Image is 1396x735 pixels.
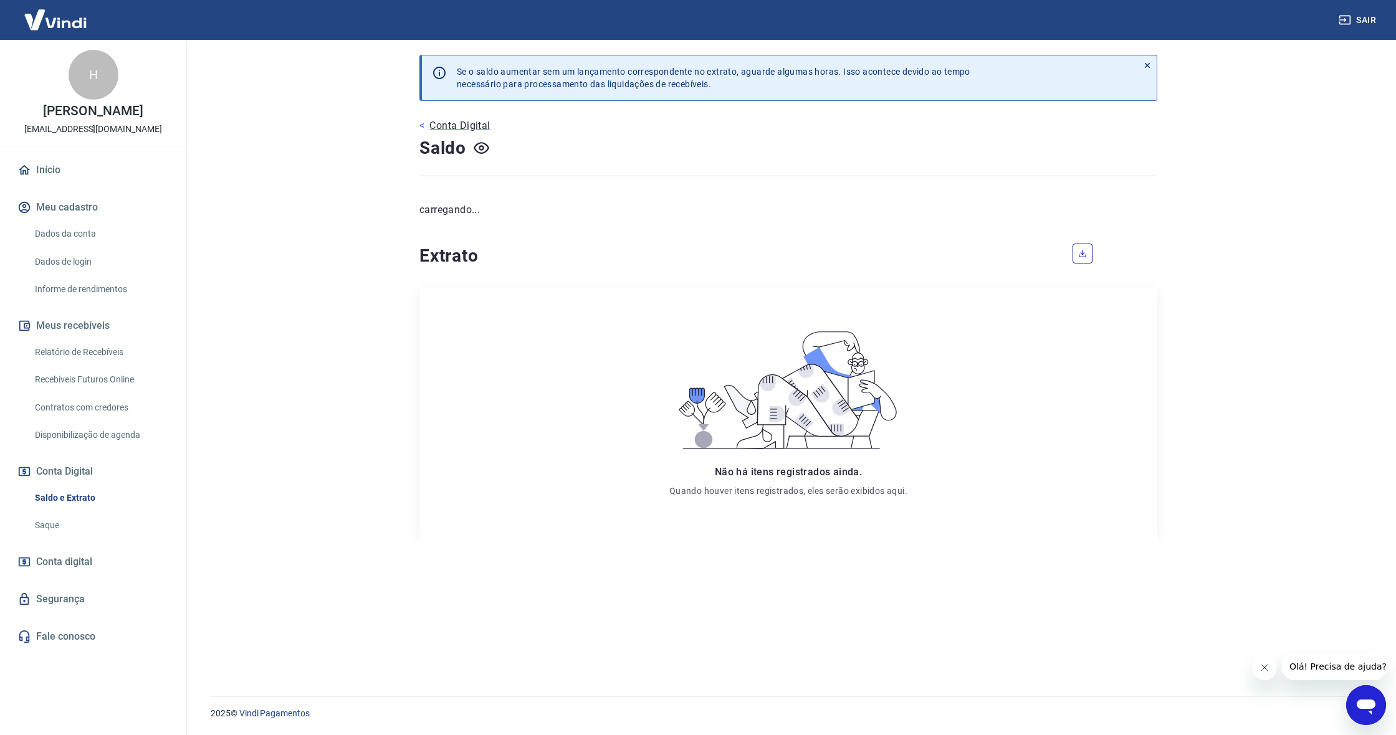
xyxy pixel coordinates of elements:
[419,202,1157,217] p: carregando...
[1346,685,1386,725] iframe: Botão para abrir a janela de mensagens
[211,707,1366,720] p: 2025 ©
[429,118,490,133] p: Conta Digital
[1252,655,1277,680] iframe: Fechar mensagem
[30,277,171,302] a: Informe de rendimentos
[30,395,171,420] a: Contratos com credores
[15,312,171,339] button: Meus recebíveis
[715,466,862,478] span: Não há itens registrados ainda.
[15,156,171,184] a: Início
[30,221,171,247] a: Dados da conta
[7,9,105,19] span: Olá! Precisa de ajuda?
[30,513,171,538] a: Saque
[30,339,171,365] a: Relatório de Recebíveis
[30,485,171,511] a: Saldo e Extrato
[30,249,171,275] a: Dados de login
[419,136,466,161] h4: Saldo
[419,244,1058,268] h4: Extrato
[24,123,162,136] p: [EMAIL_ADDRESS][DOMAIN_NAME]
[15,194,171,221] button: Meu cadastro
[36,553,92,571] span: Conta digital
[30,422,171,448] a: Disponibilização de agenda
[69,50,118,100] div: H
[15,586,171,613] a: Segurança
[43,105,143,118] p: [PERSON_NAME]
[419,118,424,133] p: <
[457,65,970,90] p: Se o saldo aumentar sem um lançamento correspondente no extrato, aguarde algumas horas. Isso acon...
[239,708,310,718] a: Vindi Pagamentos
[1336,9,1381,32] button: Sair
[669,485,907,497] p: Quando houver itens registrados, eles serão exibidos aqui.
[30,367,171,392] a: Recebíveis Futuros Online
[15,458,171,485] button: Conta Digital
[15,623,171,650] a: Fale conosco
[15,1,96,39] img: Vindi
[1282,653,1386,680] iframe: Mensagem da empresa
